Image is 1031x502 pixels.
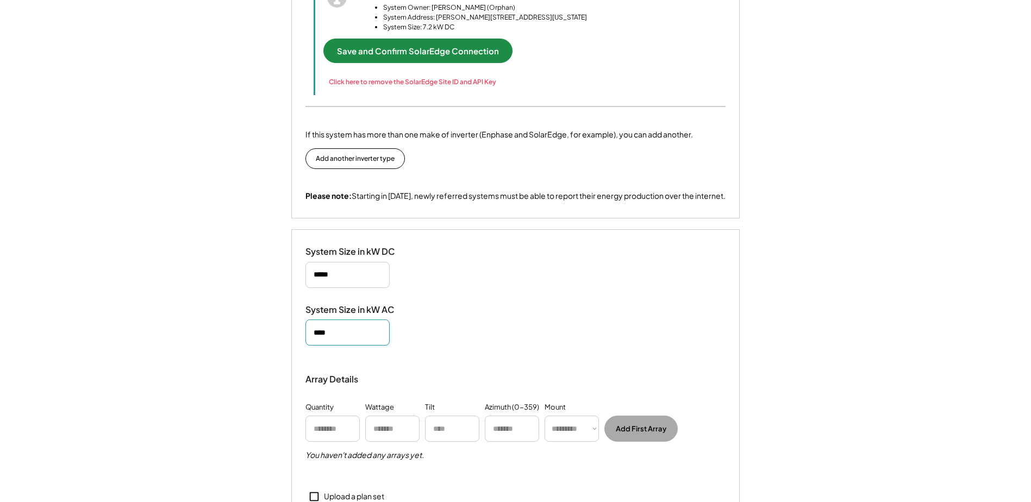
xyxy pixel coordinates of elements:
strong: Please note: [305,191,352,200]
div: Quantity [305,402,334,413]
li: System Size: 7.2 kW DC [383,22,587,32]
div: Click here to remove the SolarEdge Site ID and API Key [329,78,496,87]
div: Array Details [305,373,360,386]
div: Upload a plan set [324,491,384,502]
div: System Size in kW AC [305,304,414,316]
button: Save and Confirm SolarEdge Connection [323,39,513,63]
div: System Size in kW DC [305,246,414,258]
button: Add another inverter type [305,148,405,169]
li: System Address: [PERSON_NAME][STREET_ADDRESS][US_STATE] [383,12,587,22]
div: Starting in [DATE], newly referred systems must be able to report their energy production over th... [305,191,726,202]
div: Azimuth (0-359) [485,402,539,413]
div: Tilt [425,402,435,413]
div: Mount [545,402,566,413]
div: If this system has more than one make of inverter (Enphase and SolarEdge, for example), you can a... [305,129,693,140]
li: System Owner: [PERSON_NAME] (Orphan) [383,3,587,12]
button: Add First Array [604,416,678,442]
h5: You haven't added any arrays yet. [305,450,424,461]
div: Wattage [365,402,394,413]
